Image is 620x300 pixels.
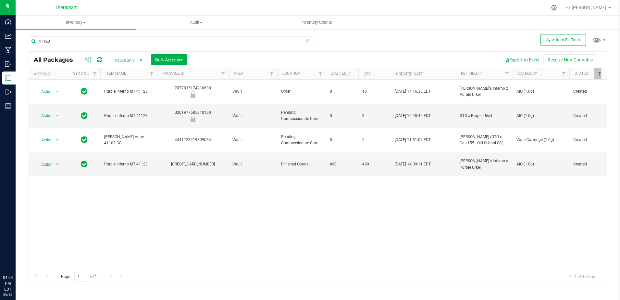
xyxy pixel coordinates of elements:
[282,71,301,76] a: Location
[16,16,136,29] a: Inventory
[29,36,313,46] input: Search Package ID, Item Name, SKU, Lot or Part Number...
[565,5,608,10] span: Hi, [PERSON_NAME]!
[5,89,11,95] inline-svg: Outbound
[395,113,431,119] span: [DATE] 16:48:45 EDT
[104,134,153,146] span: [PERSON_NAME] Vape 41102-CC
[315,68,326,79] a: Filter
[395,88,431,95] span: [DATE] 14:16:35 EDT
[81,87,88,96] span: In Sync
[73,71,98,76] a: Sync Status
[516,88,565,95] span: AIO (1.0g)
[546,38,580,42] span: Sync from BioTrack
[156,110,229,122] div: 0201977585010100
[460,113,509,119] span: GTO x Purple Urkel
[232,161,273,167] span: Vault
[19,247,27,255] iframe: Resource center unread badge
[3,292,13,297] p: 09/19
[35,111,53,120] span: Action
[460,158,509,170] span: [PERSON_NAME]'s Inferno x Purple Urkel
[281,110,322,122] span: Pending Compassionate Care
[362,137,387,143] span: 5
[136,16,256,29] a: Audit
[573,137,601,143] span: Created
[3,275,13,292] p: 04:04 PM EDT
[364,72,371,76] a: Qty
[34,56,80,63] span: All Packages
[218,68,229,79] a: Filter
[156,137,229,143] div: 4441123219309034
[56,272,102,282] span: Page of 1
[5,103,11,109] inline-svg: Reports
[156,91,229,98] div: Newly Received
[281,161,322,167] span: Finished Goods
[5,61,11,67] inline-svg: Inbound
[34,72,65,76] div: Actions
[502,68,513,79] a: Filter
[362,161,387,167] span: 490
[281,88,322,95] span: Order
[330,161,354,167] span: 490
[573,88,601,95] span: Created
[53,111,61,120] span: select
[232,88,273,95] span: Vault
[81,111,88,120] span: In Sync
[90,68,100,79] a: Filter
[155,57,183,62] span: Bulk Actions
[104,161,153,167] span: Purple Inferno MT 41123
[460,85,509,98] span: [PERSON_NAME]'s Inferno x Purple Urkel
[156,161,229,167] div: [CREDIT_CARD_NUMBER]
[330,137,354,143] span: 5
[5,33,11,39] inline-svg: Analytics
[81,160,88,169] span: In Sync
[362,88,387,95] span: 10
[550,5,558,11] div: Manage settings
[516,137,565,143] span: Vape Cartridge (1.0g)
[516,113,565,119] span: AIO (1.0g)
[305,36,310,45] span: Clear
[281,134,322,146] span: Pending Compassionate Care
[395,137,431,143] span: [DATE] 11:51:07 EDT
[540,34,586,46] button: Sync from BioTrack
[53,136,61,145] span: select
[6,248,26,267] iframe: Resource center
[396,72,423,76] a: Created Date
[234,71,243,76] a: Area
[331,72,351,76] a: Available
[81,135,88,144] span: In Sync
[16,20,136,25] span: Inventory
[104,88,153,95] span: Purple Inferno MT 41123
[151,54,187,65] button: Bulk Actions
[35,136,53,145] span: Action
[500,54,543,65] button: Export to Excel
[395,161,431,167] span: [DATE] 14:09:11 EDT
[293,20,341,25] span: Inventory Counts
[53,87,61,96] span: select
[5,75,11,81] inline-svg: Inventory
[573,161,601,167] span: Created
[35,160,53,169] span: Action
[461,71,482,76] a: Ref Field 1
[460,134,509,146] span: [PERSON_NAME] (GTO x Gas 155 - Old School OG)
[516,161,565,167] span: AIO (1.0g)
[518,71,537,76] a: Category
[232,113,273,119] span: Vault
[330,113,354,119] span: 0
[559,68,569,79] a: Filter
[5,19,11,25] inline-svg: Dashboard
[330,88,354,95] span: 0
[362,113,387,119] span: 3
[5,47,11,53] inline-svg: Manufacturing
[267,68,277,79] a: Filter
[105,71,126,76] a: Item Name
[162,71,184,76] a: Package ID
[543,54,597,65] button: Receive Non-Cannabis
[232,137,273,143] span: Vault
[74,272,86,282] input: 1
[156,116,229,122] div: Newly Received
[35,87,53,96] span: Action
[257,16,377,29] a: Inventory Counts
[564,272,600,281] span: 1 - 4 of 4 items
[594,68,605,79] a: Filter
[55,5,78,10] span: Theraplant
[573,113,601,119] span: Created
